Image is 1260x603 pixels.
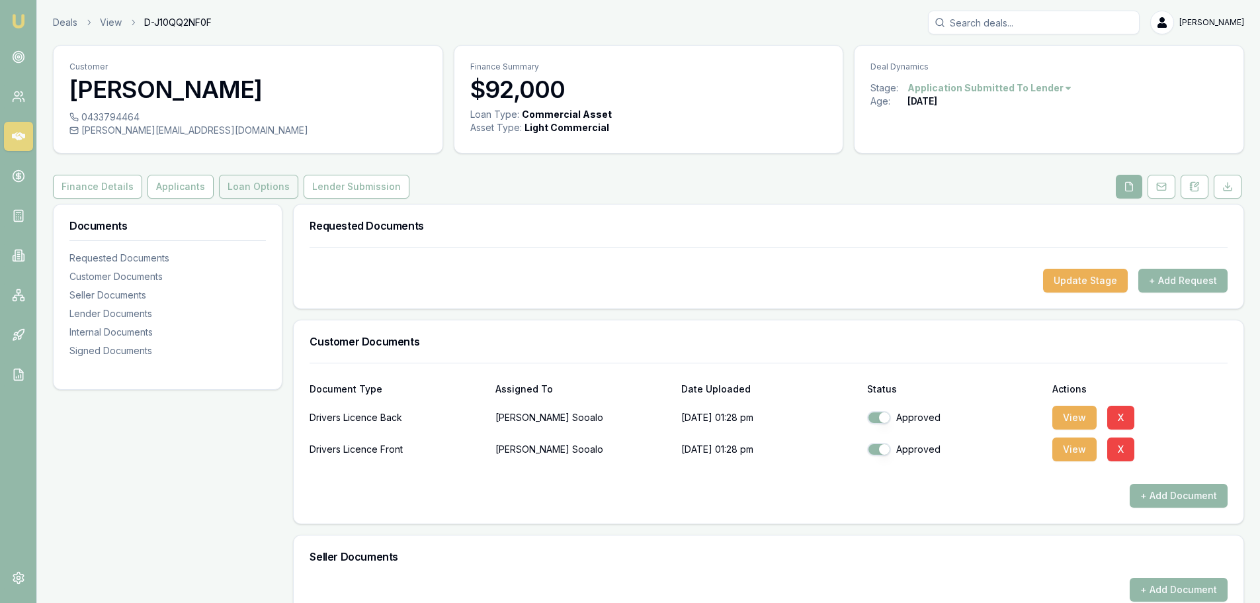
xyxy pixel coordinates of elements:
button: X [1107,438,1134,461]
button: + Add Document [1130,484,1228,508]
button: View [1052,406,1097,430]
div: Stage: [870,81,907,95]
p: [PERSON_NAME] Sooalo [495,436,671,463]
div: Lender Documents [69,307,266,320]
a: View [100,16,122,29]
div: Customer Documents [69,270,266,283]
h3: Seller Documents [310,551,1228,562]
a: Loan Options [216,175,301,199]
div: Document Type [310,385,485,394]
h3: Requested Documents [310,220,1228,231]
p: [PERSON_NAME] Sooalo [495,404,671,431]
div: Internal Documents [69,326,266,339]
span: D-J10QQ2NF0F [144,16,212,29]
div: Drivers Licence Front [310,436,485,463]
img: emu-icon-u.png [11,13,26,29]
a: Finance Details [53,175,145,199]
div: [PERSON_NAME][EMAIL_ADDRESS][DOMAIN_NAME] [69,124,427,137]
button: Lender Submission [304,175,409,199]
h3: Customer Documents [310,336,1228,347]
div: Age: [870,95,907,108]
div: Approved [867,411,1042,424]
p: [DATE] 01:28 pm [681,404,857,431]
div: Light Commercial [525,121,609,134]
button: X [1107,406,1134,430]
button: Update Stage [1043,269,1128,293]
button: Finance Details [53,175,142,199]
h3: [PERSON_NAME] [69,76,427,103]
div: Requested Documents [69,252,266,265]
input: Search deals [928,11,1140,34]
p: Finance Summary [470,62,827,72]
div: Actions [1052,385,1228,394]
button: + Add Document [1130,578,1228,602]
div: Approved [867,443,1042,456]
p: Deal Dynamics [870,62,1228,72]
p: Customer [69,62,427,72]
button: Application Submitted To Lender [907,81,1073,95]
div: Commercial Asset [522,108,612,121]
div: Status [867,385,1042,394]
div: Loan Type: [470,108,519,121]
span: [PERSON_NAME] [1179,17,1244,28]
button: Applicants [147,175,214,199]
div: Drivers Licence Back [310,404,485,431]
div: 0433794464 [69,111,427,124]
nav: breadcrumb [53,16,212,29]
a: Deals [53,16,77,29]
p: [DATE] 01:28 pm [681,436,857,463]
div: Date Uploaded [681,385,857,394]
button: + Add Request [1138,269,1228,293]
div: Asset Type : [470,121,522,134]
div: Assigned To [495,385,671,394]
a: Applicants [145,175,216,199]
button: Loan Options [219,175,298,199]
div: [DATE] [907,95,937,108]
div: Signed Documents [69,344,266,357]
h3: $92,000 [470,76,827,103]
div: Seller Documents [69,289,266,302]
button: View [1052,438,1097,461]
a: Lender Submission [301,175,412,199]
h3: Documents [69,220,266,231]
